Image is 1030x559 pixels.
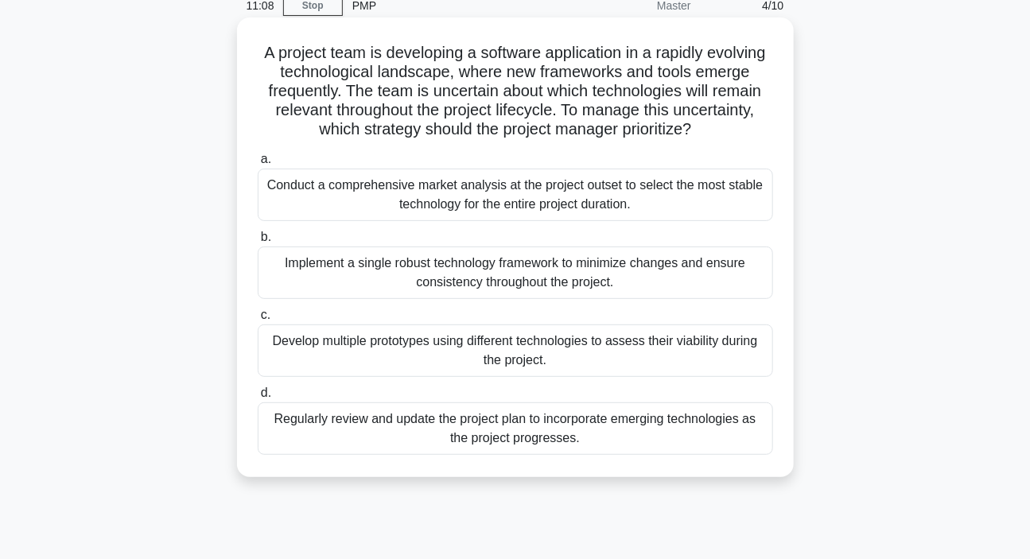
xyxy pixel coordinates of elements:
div: Regularly review and update the project plan to incorporate emerging technologies as the project ... [258,402,773,455]
div: Develop multiple prototypes using different technologies to assess their viability during the pro... [258,324,773,377]
span: b. [261,230,271,243]
span: d. [261,386,271,399]
div: Implement a single robust technology framework to minimize changes and ensure consistency through... [258,247,773,299]
span: a. [261,152,271,165]
h5: A project team is developing a software application in a rapidly evolving technological landscape... [256,43,775,140]
div: Conduct a comprehensive market analysis at the project outset to select the most stable technolog... [258,169,773,221]
span: c. [261,308,270,321]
